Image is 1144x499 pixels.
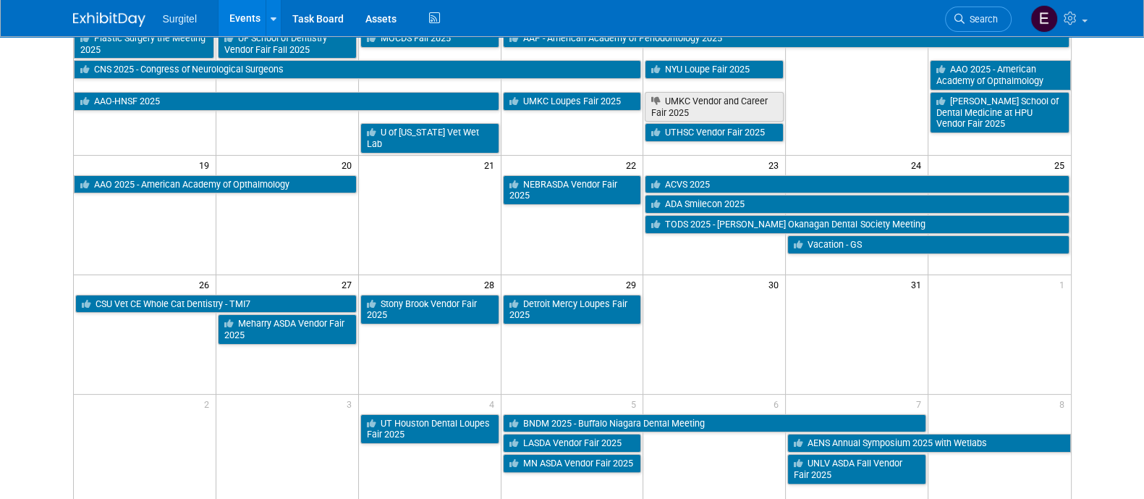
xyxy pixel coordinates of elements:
a: Search [945,7,1012,32]
span: Search [965,14,998,25]
a: AENS Annual Symposium 2025 with Wetlabs [787,434,1070,453]
span: 28 [483,275,501,293]
span: 24 [910,156,928,174]
span: Surgitel [163,13,197,25]
span: 30 [767,275,785,293]
span: 27 [340,275,358,293]
a: UTHSC Vendor Fair 2025 [645,123,784,142]
a: Detroit Mercy Loupes Fair 2025 [503,295,642,324]
img: Event Coordinator [1030,5,1058,33]
span: 8 [1058,395,1071,413]
a: AAP - American Academy of Periodontology 2025 [503,29,1069,48]
span: 2 [203,395,216,413]
a: LASDA Vendor Fair 2025 [503,434,642,453]
span: 6 [772,395,785,413]
a: ACVS 2025 [645,175,1069,194]
a: BNDM 2025 - Buffalo Niagara Dental Meeting [503,414,927,433]
img: ExhibitDay [73,12,145,27]
a: NYU Loupe Fair 2025 [645,60,784,79]
span: 7 [915,395,928,413]
a: MN ASDA Vendor Fair 2025 [503,454,642,473]
a: TODS 2025 - [PERSON_NAME] Okanagan Dental Society Meeting [645,215,1069,234]
span: 1 [1058,275,1071,293]
a: Vacation - GS [787,235,1069,254]
a: Plastic Surgery the Meeting 2025 [74,29,214,59]
a: UT Houston Dental Loupes Fair 2025 [360,414,499,444]
a: UMKC Loupes Fair 2025 [503,92,642,111]
a: Stony Brook Vendor Fair 2025 [360,295,499,324]
a: AAO 2025 - American Academy of Opthalmology [74,175,357,194]
span: 21 [483,156,501,174]
a: UNLV ASDA Fall Vendor Fair 2025 [787,454,926,484]
span: 20 [340,156,358,174]
a: CNS 2025 - Congress of Neurological Surgeons [74,60,642,79]
span: 4 [488,395,501,413]
span: 23 [767,156,785,174]
span: 31 [910,275,928,293]
span: 19 [198,156,216,174]
a: [PERSON_NAME] School of Dental Medicine at HPU Vendor Fair 2025 [930,92,1069,133]
a: U of [US_STATE] Vet Wet Lab [360,123,499,153]
span: 26 [198,275,216,293]
a: UF School of Dentistry Vendor Fair Fall 2025 [218,29,357,59]
a: ADA Smilecon 2025 [645,195,1069,214]
a: UMKC Vendor and Career Fair 2025 [645,92,784,122]
a: NEBRASDA Vendor Fair 2025 [503,175,642,205]
span: 29 [624,275,643,293]
span: 5 [630,395,643,413]
span: 22 [624,156,643,174]
span: 3 [345,395,358,413]
a: CSU Vet CE Whole Cat Dentistry - TMI7 [75,295,357,314]
a: AAO 2025 - American Academy of Opthalmology [930,60,1070,90]
a: AAO-HNSF 2025 [74,92,499,111]
a: MOCDS Fall 2025 [360,29,499,48]
span: 25 [1053,156,1071,174]
a: Meharry ASDA Vendor Fair 2025 [218,314,357,344]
